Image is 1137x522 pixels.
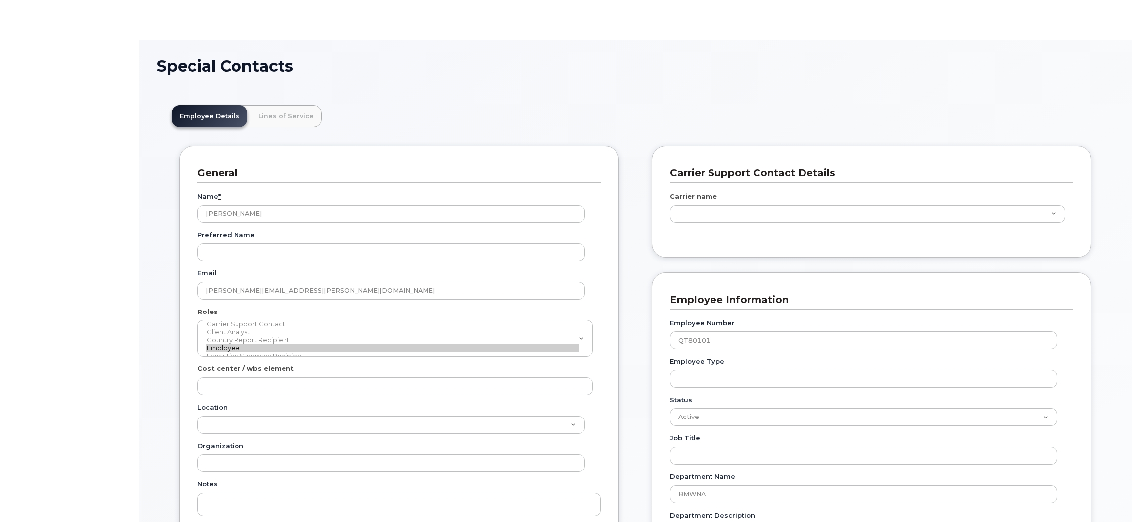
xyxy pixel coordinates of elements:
[250,105,322,127] a: Lines of Service
[670,472,735,481] label: Department Name
[670,318,735,328] label: Employee Number
[197,268,217,278] label: Email
[197,479,218,489] label: Notes
[206,328,579,336] option: Client Analyst
[172,105,247,127] a: Employee Details
[197,364,294,373] label: Cost center / wbs element
[670,357,724,366] label: Employee Type
[218,192,221,200] abbr: required
[670,433,700,443] label: Job Title
[197,166,593,180] h3: General
[206,344,579,352] option: Employee
[670,293,1066,307] h3: Employee Information
[197,403,228,412] label: Location
[197,230,255,240] label: Preferred Name
[670,511,755,520] label: Department Description
[206,352,579,360] option: Executive Summary Recipient
[206,336,579,344] option: Country Report Recipient
[670,192,717,201] label: Carrier name
[670,166,1066,180] h3: Carrier Support Contact Details
[197,192,221,201] label: Name
[206,320,579,328] option: Carrier Support Contact
[670,395,692,405] label: Status
[197,441,243,451] label: Organization
[157,57,1114,75] h1: Special Contacts
[197,307,218,316] label: Roles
